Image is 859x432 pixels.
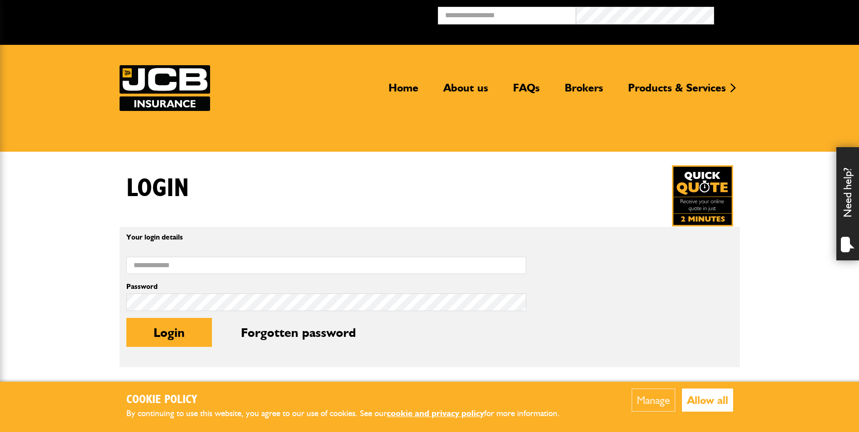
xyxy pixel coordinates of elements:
[387,408,484,418] a: cookie and privacy policy
[672,165,733,226] a: Get your insurance quote in just 2-minutes
[126,407,575,421] p: By continuing to use this website, you agree to our use of cookies. See our for more information.
[126,173,189,204] h1: Login
[120,65,210,111] img: JCB Insurance Services logo
[126,318,212,347] button: Login
[558,81,610,102] a: Brokers
[621,81,733,102] a: Products & Services
[126,393,575,407] h2: Cookie Policy
[632,389,675,412] button: Manage
[672,165,733,226] img: Quick Quote
[714,7,852,21] button: Broker Login
[506,81,547,102] a: FAQs
[437,81,495,102] a: About us
[120,65,210,111] a: JCB Insurance Services
[214,318,383,347] button: Forgotten password
[126,234,526,241] p: Your login details
[836,147,859,260] div: Need help?
[126,283,526,290] label: Password
[682,389,733,412] button: Allow all
[382,81,425,102] a: Home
